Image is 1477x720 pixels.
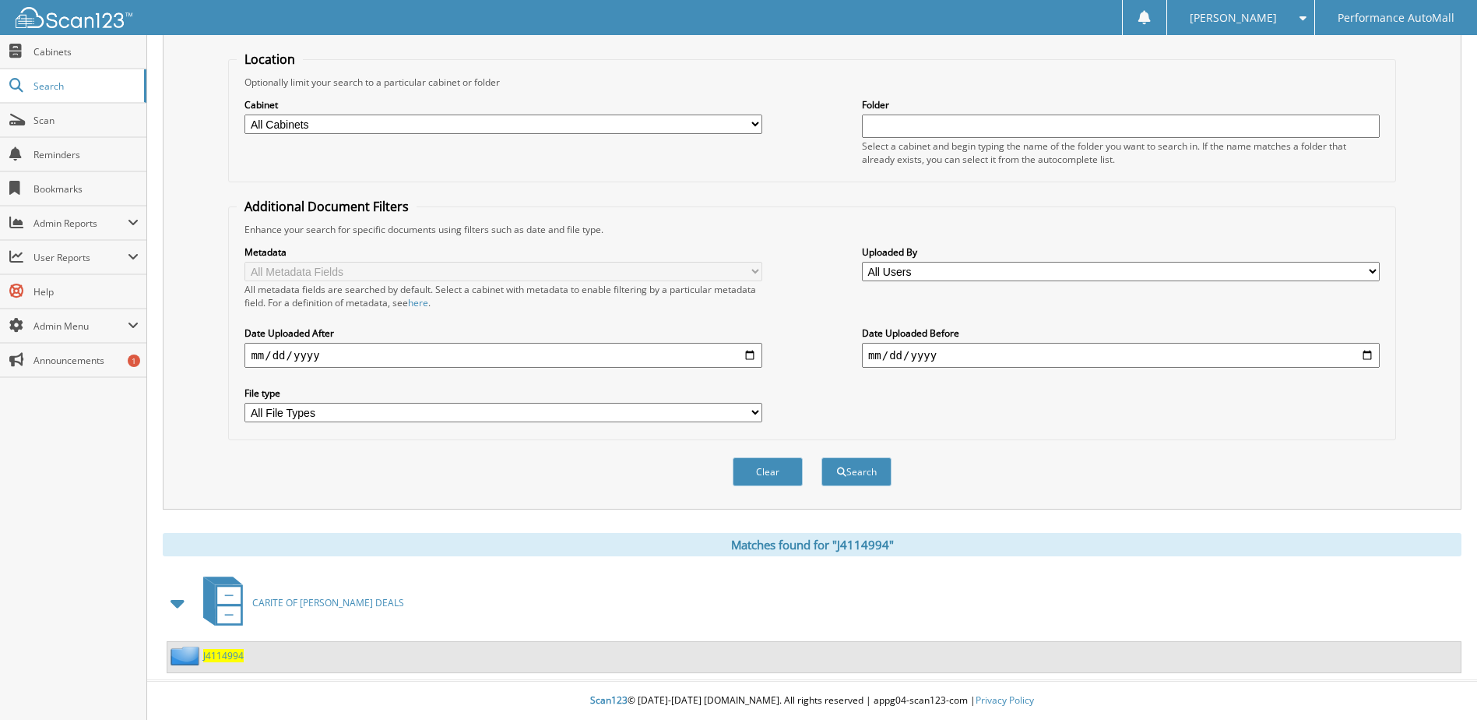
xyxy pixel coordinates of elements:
[862,343,1380,368] input: end
[862,98,1380,111] label: Folder
[33,45,139,58] span: Cabinets
[862,245,1380,259] label: Uploaded By
[1399,645,1477,720] iframe: Chat Widget
[590,694,628,707] span: Scan123
[33,217,128,230] span: Admin Reports
[237,198,417,215] legend: Additional Document Filters
[128,355,140,367] div: 1
[244,343,762,368] input: start
[244,283,762,309] div: All metadata fields are searched by default. Select a cabinet with metadata to enable filtering b...
[33,148,139,161] span: Reminders
[194,572,404,634] a: CARITE OF [PERSON_NAME] DEALS
[33,285,139,298] span: Help
[408,296,428,309] a: here
[1190,13,1277,23] span: [PERSON_NAME]
[862,139,1380,166] div: Select a cabinet and begin typing the name of the folder you want to search in. If the name match...
[16,7,132,28] img: scan123-logo-white.svg
[252,596,404,609] span: CARITE OF [PERSON_NAME] DEALS
[33,79,136,93] span: Search
[237,51,303,68] legend: Location
[244,386,762,400] label: File type
[33,114,139,127] span: Scan
[33,354,139,367] span: Announcements
[203,649,244,662] a: J4114994
[163,533,1461,556] div: Matches found for "J4114994"
[237,223,1387,236] div: Enhance your search for specific documents using filters such as date and file type.
[821,457,891,486] button: Search
[244,245,762,259] label: Metadata
[244,98,762,111] label: Cabinet
[33,319,128,333] span: Admin Menu
[733,457,803,486] button: Clear
[244,326,762,340] label: Date Uploaded After
[1338,13,1454,23] span: Performance AutoMall
[33,182,139,196] span: Bookmarks
[33,251,128,264] span: User Reports
[862,326,1380,340] label: Date Uploaded Before
[147,682,1477,720] div: © [DATE]-[DATE] [DOMAIN_NAME]. All rights reserved | appg04-scan123-com |
[171,646,203,665] img: folder2.png
[237,76,1387,89] div: Optionally limit your search to a particular cabinet or folder
[976,694,1034,707] a: Privacy Policy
